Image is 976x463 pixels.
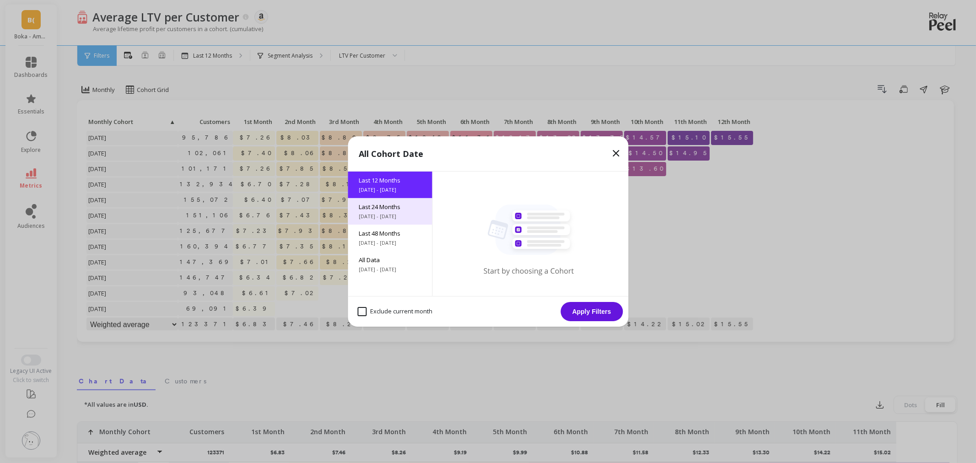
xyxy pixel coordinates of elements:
[357,307,432,316] span: Exclude current month
[359,266,421,273] span: [DATE] - [DATE]
[359,203,421,211] span: Last 24 Months
[359,213,421,220] span: [DATE] - [DATE]
[359,239,421,247] span: [DATE] - [DATE]
[561,302,623,321] button: Apply Filters
[359,229,421,237] span: Last 48 Months
[359,147,423,160] p: All Cohort Date
[359,176,421,184] span: Last 12 Months
[359,256,421,264] span: All Data
[359,186,421,194] span: [DATE] - [DATE]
